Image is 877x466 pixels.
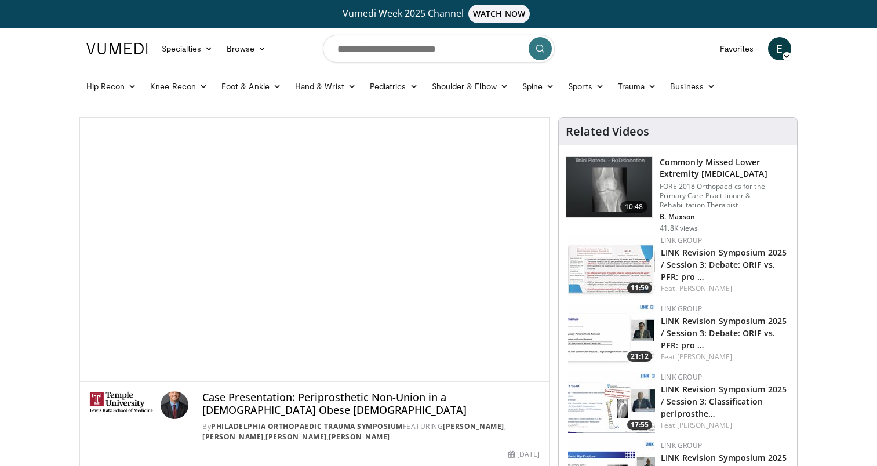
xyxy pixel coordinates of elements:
a: Spine [515,75,561,98]
div: Feat. [661,352,788,362]
a: Pediatrics [363,75,425,98]
a: [PERSON_NAME] [265,432,327,442]
a: LINK Group [661,372,702,382]
div: Feat. [661,283,788,294]
img: 4aa379b6-386c-4fb5-93ee-de5617843a87.150x105_q85_crop-smart_upscale.jpg [566,157,652,217]
a: Philadelphia Orthopaedic Trauma Symposium [211,421,403,431]
a: LINK Group [661,304,702,314]
a: Sports [561,75,611,98]
a: 21:12 [568,304,655,365]
a: [PERSON_NAME] [443,421,504,431]
a: Favorites [713,37,761,60]
a: LINK Revision Symposium 2025 / Session 3: Debate: ORIF vs. PFR: pro … [661,315,787,351]
img: b9288c66-1719-4b4d-a011-26ee5e03ef9b.150x105_q85_crop-smart_upscale.jpg [568,235,655,296]
div: By FEATURING , , , [202,421,540,442]
a: Knee Recon [143,75,214,98]
a: E [768,37,791,60]
a: [PERSON_NAME] [202,432,264,442]
h3: Commonly Missed Lower Extremity [MEDICAL_DATA] [660,156,790,180]
a: Foot & Ankle [214,75,288,98]
a: Business [663,75,722,98]
h4: Case Presentation: Periprosthetic Non-Union in a [DEMOGRAPHIC_DATA] Obese [DEMOGRAPHIC_DATA] [202,391,540,416]
span: 10:48 [620,201,648,213]
a: Vumedi Week 2025 ChannelWATCH NOW [88,5,789,23]
a: Specialties [155,37,220,60]
a: [PERSON_NAME] [329,432,390,442]
p: 41.8K views [660,224,698,233]
img: Philadelphia Orthopaedic Trauma Symposium [89,391,157,419]
img: Avatar [161,391,188,419]
a: LINK Group [661,440,702,450]
a: 17:55 [568,372,655,433]
a: Browse [220,37,273,60]
a: Hip Recon [79,75,144,98]
a: Hand & Wrist [288,75,363,98]
a: Shoulder & Elbow [425,75,515,98]
input: Search topics, interventions [323,35,555,63]
div: Feat. [661,420,788,431]
a: LINK Group [661,235,702,245]
span: WATCH NOW [468,5,530,23]
a: [PERSON_NAME] [677,420,732,430]
h4: Related Videos [566,125,649,139]
a: LINK Revision Symposium 2025 / Session 3: Classification periprosthe… [661,384,787,419]
p: FORE 2018 Orthopaedics for the Primary Care Practitioner & Rehabilitation Therapist [660,182,790,210]
span: 17:55 [627,420,652,430]
a: LINK Revision Symposium 2025 / Session 3: Debate: ORIF vs. PFR: pro … [661,247,787,282]
a: [PERSON_NAME] [677,352,732,362]
div: [DATE] [508,449,540,460]
a: 11:59 [568,235,655,296]
img: 3d38f83b-9379-4a04-8d2a-971632916aaa.150x105_q85_crop-smart_upscale.jpg [568,304,655,365]
img: VuMedi Logo [86,43,148,54]
a: [PERSON_NAME] [677,283,732,293]
a: Trauma [611,75,664,98]
span: 21:12 [627,351,652,362]
a: 10:48 Commonly Missed Lower Extremity [MEDICAL_DATA] FORE 2018 Orthopaedics for the Primary Care ... [566,156,790,233]
video-js: Video Player [80,118,550,382]
p: B. Maxson [660,212,790,221]
img: 5eed7978-a1c2-49eb-9569-a8f057405f76.150x105_q85_crop-smart_upscale.jpg [568,372,655,433]
span: 11:59 [627,283,652,293]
